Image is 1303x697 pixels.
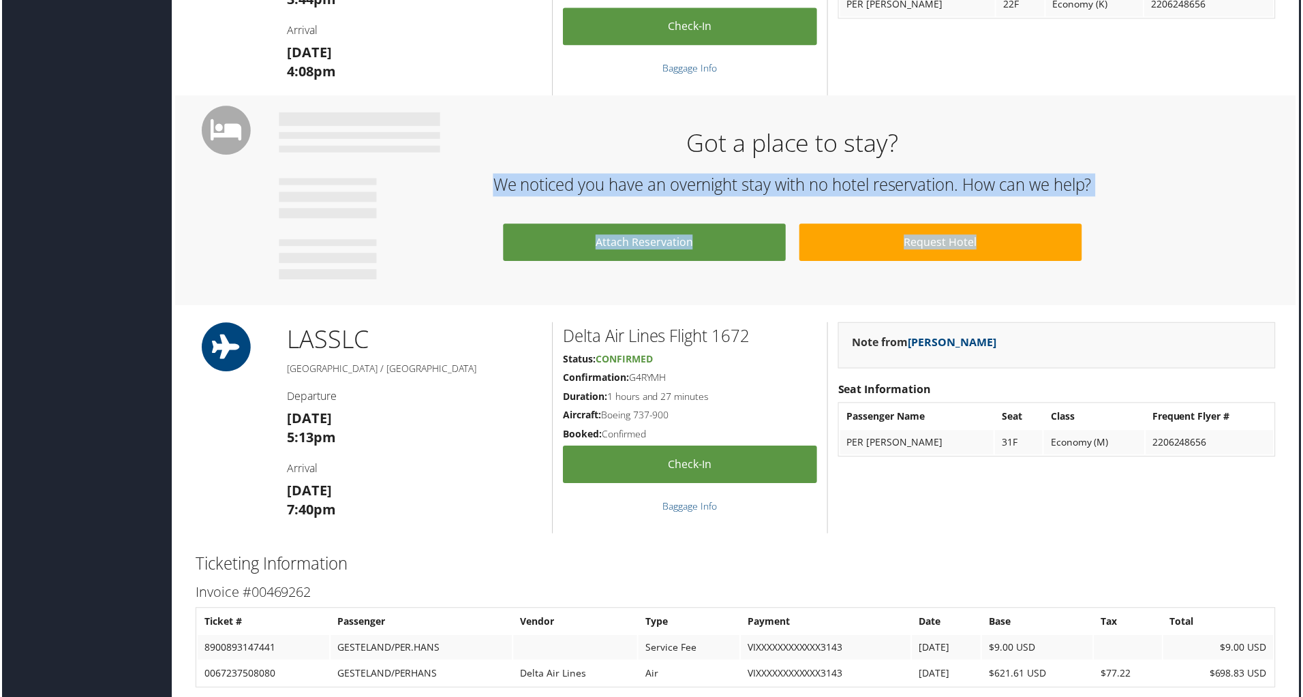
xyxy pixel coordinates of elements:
td: Delta Air Lines [513,663,638,687]
td: VIXXXXXXXXXXXX3143 [741,637,912,662]
td: $698.83 USD [1165,663,1276,687]
th: Frequent Flyer # [1148,405,1276,430]
strong: Status: [563,353,596,366]
td: Service Fee [639,637,739,662]
td: 2206248656 [1148,431,1276,456]
th: Base [983,611,1094,636]
strong: Aircraft: [563,409,601,422]
strong: [DATE] [286,410,331,429]
td: VIXXXXXXXXXXXX3143 [741,663,912,687]
td: Air [639,663,739,687]
strong: 5:13pm [286,429,335,448]
a: Baggage Info [663,61,718,74]
strong: 4:08pm [286,62,335,80]
th: Ticket # [196,611,328,636]
strong: Note from [853,335,998,350]
h4: Arrival [286,22,542,37]
h5: Confirmed [563,429,818,442]
h5: Boeing 737-900 [563,409,818,423]
a: Baggage Info [663,501,718,514]
h2: We noticed you have an overnight stay with no hotel reservation. How can we help? [288,174,1299,197]
span: Confirmed [596,353,653,366]
th: Payment [741,611,912,636]
h4: Departure [286,390,542,405]
td: PER [PERSON_NAME] [841,431,995,456]
th: Tax [1096,611,1164,636]
h2: Ticketing Information [194,554,1278,577]
td: [DATE] [913,663,983,687]
th: Total [1165,611,1276,636]
td: 31F [996,431,1044,456]
td: $9.00 USD [1165,637,1276,662]
strong: Booked: [563,429,602,442]
td: $77.22 [1096,663,1164,687]
a: Check-in [563,447,818,484]
h3: Invoice #00469262 [194,585,1278,604]
h5: G4RYMH [563,372,818,386]
h2: Delta Air Lines Flight 1672 [563,325,818,348]
th: Type [639,611,739,636]
h4: Arrival [286,462,542,477]
th: Seat [996,405,1044,430]
td: 0067237508080 [196,663,328,687]
td: $621.61 USD [983,663,1094,687]
td: GESTELAND/PER.HANS [330,637,512,662]
h5: 1 hours and 27 minutes [563,391,818,405]
strong: Duration: [563,391,607,404]
td: 8900893147441 [196,637,328,662]
a: Check-in [563,7,818,45]
strong: Seat Information [839,383,932,398]
strong: 7:40pm [286,501,335,520]
h5: [GEOGRAPHIC_DATA] / [GEOGRAPHIC_DATA] [286,362,542,376]
h1: LAS SLC [286,323,542,357]
h1: Got a place to stay? [288,126,1299,160]
strong: [DATE] [286,482,331,501]
a: Attach Reservation [503,224,786,262]
a: Request Hotel [800,224,1084,262]
a: [PERSON_NAME] [909,335,998,350]
th: Passenger Name [841,405,995,430]
th: Date [913,611,983,636]
th: Vendor [513,611,638,636]
th: Class [1045,405,1146,430]
td: GESTELAND/PERHANS [330,663,512,687]
td: $9.00 USD [983,637,1094,662]
td: Economy (M) [1045,431,1146,456]
strong: [DATE] [286,43,331,61]
td: [DATE] [913,637,983,662]
th: Passenger [330,611,512,636]
strong: Confirmation: [563,372,629,385]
